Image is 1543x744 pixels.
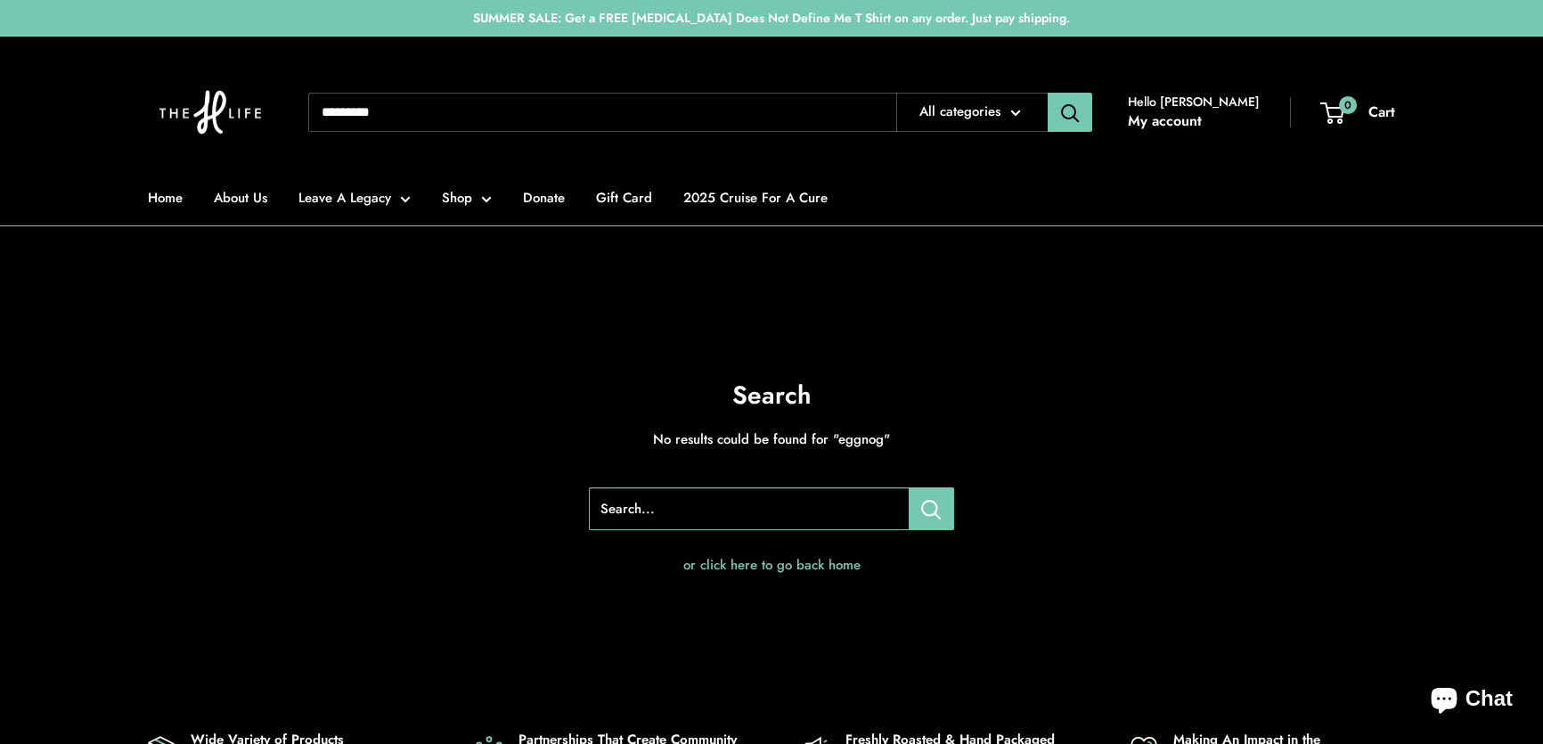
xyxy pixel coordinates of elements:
p: No results could be found for "eggnog" [148,427,1395,452]
button: Search [1048,93,1092,132]
a: Leave A Legacy [298,185,411,210]
a: Shop [442,185,492,210]
inbox-online-store-chat: Shopify online store chat [1415,672,1529,730]
p: Search [148,378,1395,413]
a: Home [148,185,183,210]
a: Donate [523,185,565,210]
a: Gift Card [596,185,652,210]
input: Search... [308,93,896,132]
a: My account [1128,108,1202,135]
a: 2025 Cruise For A Cure [683,185,828,210]
img: The H Life [148,54,273,170]
a: or click here to go back home [683,555,861,575]
span: Cart [1368,102,1395,122]
a: About Us [214,185,267,210]
button: Search... [909,487,954,530]
span: Hello [PERSON_NAME] [1128,90,1260,113]
span: 0 [1339,95,1357,113]
a: 0 Cart [1322,99,1395,126]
